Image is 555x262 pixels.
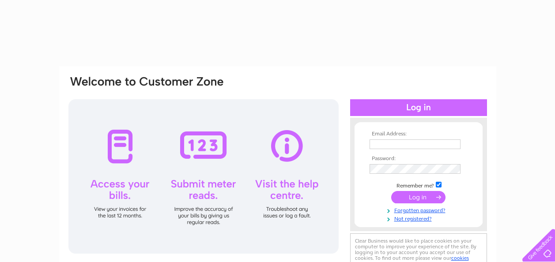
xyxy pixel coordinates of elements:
[370,214,470,222] a: Not registered?
[370,206,470,214] a: Forgotten password?
[367,156,470,162] th: Password:
[367,131,470,137] th: Email Address:
[391,191,446,203] input: Submit
[367,180,470,189] td: Remember me?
